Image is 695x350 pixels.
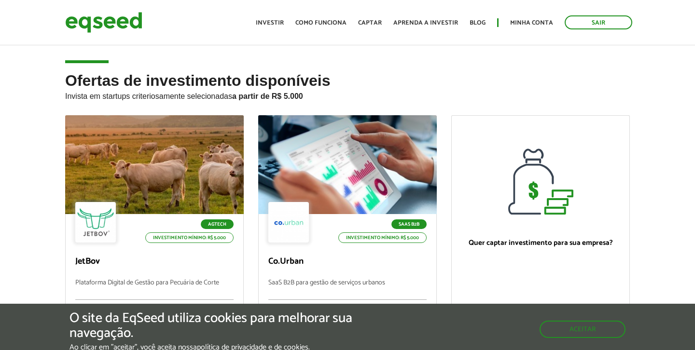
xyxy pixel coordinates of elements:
[65,10,142,35] img: EqSeed
[510,20,553,26] a: Minha conta
[393,20,458,26] a: Aprenda a investir
[470,20,486,26] a: Blog
[75,279,234,300] p: Plataforma Digital de Gestão para Pecuária de Corte
[65,89,630,101] p: Invista em startups criteriosamente selecionadas
[69,311,403,341] h5: O site da EqSeed utiliza cookies para melhorar sua navegação.
[75,256,234,267] p: JetBov
[268,279,427,300] p: SaaS B2B para gestão de serviços urbanos
[295,20,347,26] a: Como funciona
[391,219,427,229] p: SaaS B2B
[268,256,427,267] p: Co.Urban
[256,20,284,26] a: Investir
[145,232,234,243] p: Investimento mínimo: R$ 5.000
[65,72,630,115] h2: Ofertas de investimento disponíveis
[201,219,234,229] p: Agtech
[338,232,427,243] p: Investimento mínimo: R$ 5.000
[358,20,382,26] a: Captar
[461,239,620,247] p: Quer captar investimento para sua empresa?
[232,92,303,100] strong: a partir de R$ 5.000
[540,321,625,338] button: Aceitar
[565,15,632,29] a: Sair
